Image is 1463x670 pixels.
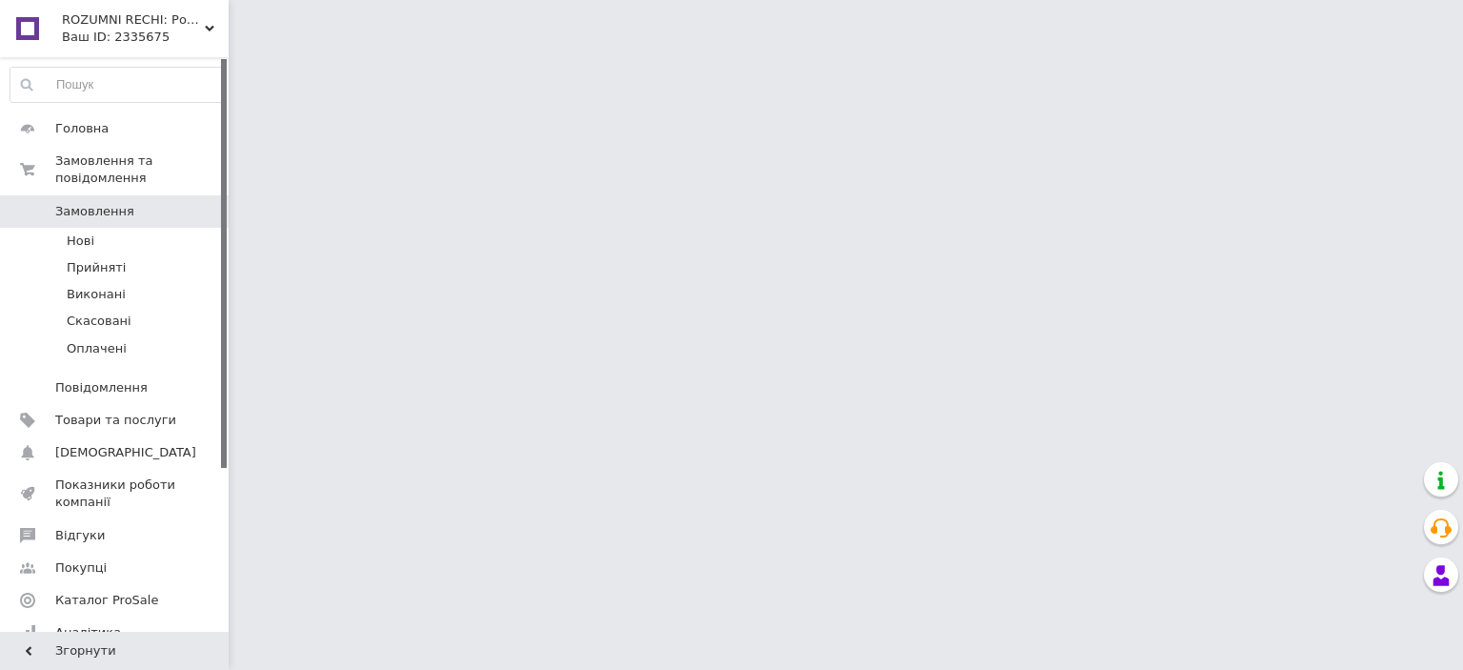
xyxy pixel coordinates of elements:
[55,379,148,396] span: Повідомлення
[55,120,109,137] span: Головна
[55,444,196,461] span: [DEMOGRAPHIC_DATA]
[55,203,134,220] span: Замовлення
[67,340,127,357] span: Оплачені
[67,286,126,303] span: Виконані
[55,412,176,429] span: Товари та послуги
[55,477,176,511] span: Показники роботи компанії
[55,624,121,641] span: Аналітика
[55,592,158,609] span: Каталог ProSale
[55,559,107,577] span: Покупці
[62,11,205,29] span: ROZUMNI RECHI: Розумні речі всім до речі
[55,527,105,544] span: Відгуки
[67,313,131,330] span: Скасовані
[67,233,94,250] span: Нові
[62,29,229,46] div: Ваш ID: 2335675
[55,152,229,187] span: Замовлення та повідомлення
[67,259,126,276] span: Прийняті
[10,68,224,102] input: Пошук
